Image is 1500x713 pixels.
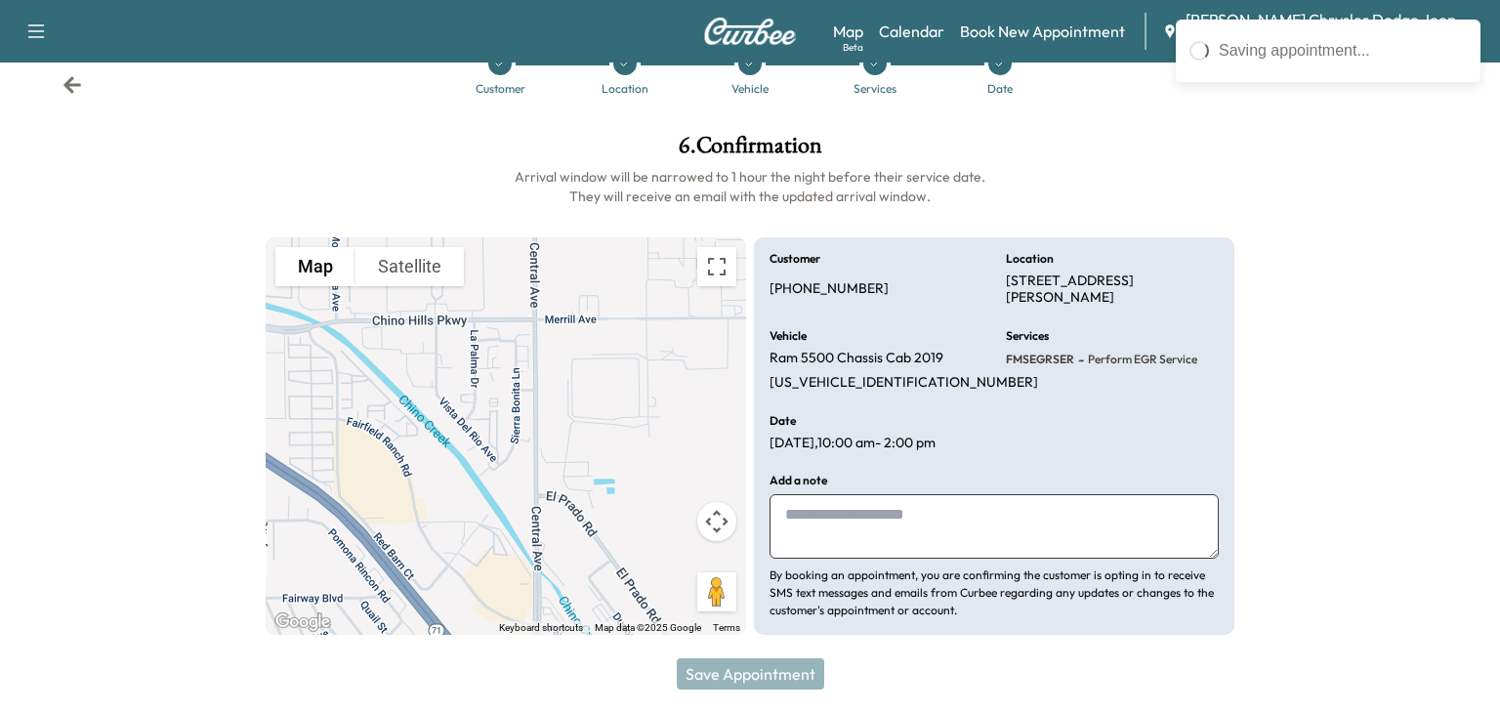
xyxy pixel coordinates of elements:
div: Saving appointment... [1219,39,1467,63]
h1: 6 . Confirmation [266,134,1234,167]
span: FMSEGRSER [1006,352,1074,367]
a: Open this area in Google Maps (opens a new window) [271,609,335,635]
a: Terms (opens in new tab) [713,622,740,633]
h6: Services [1006,330,1049,342]
span: Map data ©2025 Google [595,622,701,633]
img: Curbee Logo [703,18,797,45]
h6: Customer [770,253,820,265]
a: Calendar [879,20,944,43]
h6: Arrival window will be narrowed to 1 hour the night before their service date. They will receive ... [266,167,1234,206]
h6: Location [1006,253,1054,265]
div: Back [62,75,82,95]
p: [US_VEHICLE_IDENTIFICATION_NUMBER] [770,374,1038,392]
p: [STREET_ADDRESS][PERSON_NAME] [1006,273,1219,307]
img: Google [271,609,335,635]
h6: Vehicle [770,330,807,342]
p: By booking an appointment, you are confirming the customer is opting in to receive SMS text messa... [770,566,1219,619]
a: Book New Appointment [960,20,1125,43]
span: - [1074,350,1084,369]
button: Keyboard shortcuts [499,621,583,635]
h6: Add a note [770,475,827,486]
div: Customer [476,83,525,95]
button: Map camera controls [697,502,736,541]
div: Beta [843,40,863,55]
button: Toggle fullscreen view [697,247,736,286]
h6: Date [770,415,796,427]
div: Location [602,83,648,95]
div: Services [854,83,896,95]
p: [PHONE_NUMBER] [770,280,889,298]
p: Ram 5500 Chassis Cab 2019 [770,350,943,367]
button: Show satellite imagery [355,247,464,286]
button: Drag Pegman onto the map to open Street View [697,572,736,611]
span: [PERSON_NAME] Chrysler Dodge Jeep RAM of [GEOGRAPHIC_DATA] [1186,8,1484,55]
div: Vehicle [731,83,769,95]
p: [DATE] , 10:00 am - 2:00 pm [770,435,936,452]
a: MapBeta [833,20,863,43]
span: Perform EGR Service [1084,352,1197,367]
button: Show street map [275,247,355,286]
div: Date [987,83,1013,95]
